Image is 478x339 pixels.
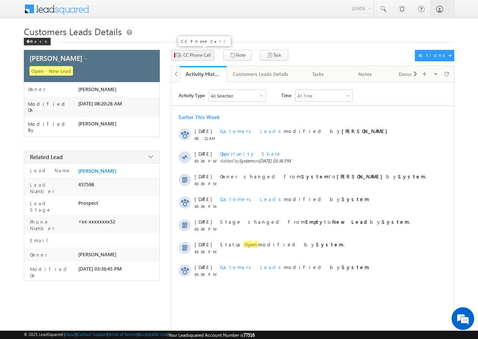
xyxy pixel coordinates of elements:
[195,150,212,157] span: [DATE]
[78,266,122,272] span: [DATE] 03:36:45 PM
[28,167,71,173] label: Lead Name
[28,251,48,258] label: Owner
[220,173,427,180] span: Owner changed from to by .
[332,218,370,225] strong: New Lead
[295,66,342,82] a: Tasks
[395,70,429,79] div: Documents
[195,159,217,163] span: 03:36 PM
[209,90,266,101] div: All Selected
[28,237,54,243] label: Email
[28,121,78,133] label: Modified By
[139,332,167,337] a: Acceptable Use
[195,241,212,248] span: [DATE]
[195,272,217,277] span: 03:36 PM
[78,168,116,174] a: [PERSON_NAME]
[28,200,75,213] label: Lead Stage
[398,173,425,180] strong: System
[301,70,335,79] div: Tasks
[382,218,409,225] strong: System
[28,86,46,92] label: Owner
[195,264,212,270] span: [DATE]
[180,66,227,81] li: Activity History
[342,264,369,270] strong: System
[28,181,75,194] label: Lead Number
[342,196,369,202] strong: System
[77,332,107,337] a: Contact Support
[195,196,212,202] span: [DATE]
[220,264,284,270] span: Customers Leads
[78,200,98,206] span: Prospect
[29,53,87,63] span: [PERSON_NAME] -
[195,249,217,254] span: 03:36 PM
[227,66,295,82] a: Customers Leads Details
[30,153,63,161] span: Related Lead
[220,128,391,134] span: modified by
[28,218,75,231] label: Phone Number
[233,70,288,79] div: Customers Leads Details
[243,241,258,248] span: Open
[258,158,291,164] span: [DATE] 03:36 PM
[78,251,116,257] span: [PERSON_NAME]
[29,66,73,76] span: Open - New Lead
[389,66,436,82] a: Documents
[78,181,94,187] span: 457598
[220,218,410,225] span: Stage changed from to by .
[220,196,284,202] span: Customers Leads
[180,66,227,82] a: Activity History
[301,173,329,180] strong: System
[179,90,205,101] span: Activity Type
[195,204,217,209] span: 03:36 PM
[342,66,389,82] a: Notes
[186,70,221,77] div: Activity History
[183,52,211,59] span: CC Phone Call
[348,70,382,79] div: Notes
[220,264,369,270] span: modified by
[195,128,212,134] span: [DATE]
[305,218,324,225] strong: Empty
[179,113,220,121] div: Earlier This Week
[342,128,391,134] strong: [PERSON_NAME]
[24,25,122,37] span: Customers Leads Details
[297,93,312,98] div: All Time
[24,332,255,338] span: © 2025 LeadSquared | | | | |
[220,158,440,164] span: Added by on
[78,121,116,127] span: [PERSON_NAME]
[195,136,217,141] span: 08:21 AM
[195,181,217,186] span: 03:36 PM
[78,218,115,224] span: +xx-xxxxxxxx52
[195,218,212,225] span: [DATE]
[243,332,255,338] span: 77516
[223,50,252,61] button: Note
[78,86,116,92] span: [PERSON_NAME]
[169,332,255,338] span: Your Leadsquared Account Number is
[316,241,343,248] strong: System
[418,52,448,59] div: Actions
[220,128,284,134] span: Customers Leads
[78,101,122,107] span: [DATE] 08:20:28 AM
[181,39,228,44] p: CC Phone Call
[281,90,291,101] span: Time
[239,158,253,164] span: System
[260,50,288,61] button: Task
[28,101,78,113] label: Modified On
[220,241,345,248] span: Status modified by .
[28,266,75,279] label: Modified On
[65,332,76,337] a: About
[415,50,454,61] button: Actions
[108,332,138,337] a: Terms of Service
[195,173,212,180] span: [DATE]
[195,227,217,231] span: 03:36 PM
[24,38,51,45] div: Back
[220,150,282,157] span: Opportunity Share
[211,93,233,98] div: All Selected
[337,173,386,180] strong: [PERSON_NAME]
[171,50,214,61] button: CC Phone Call
[220,196,369,202] span: modified by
